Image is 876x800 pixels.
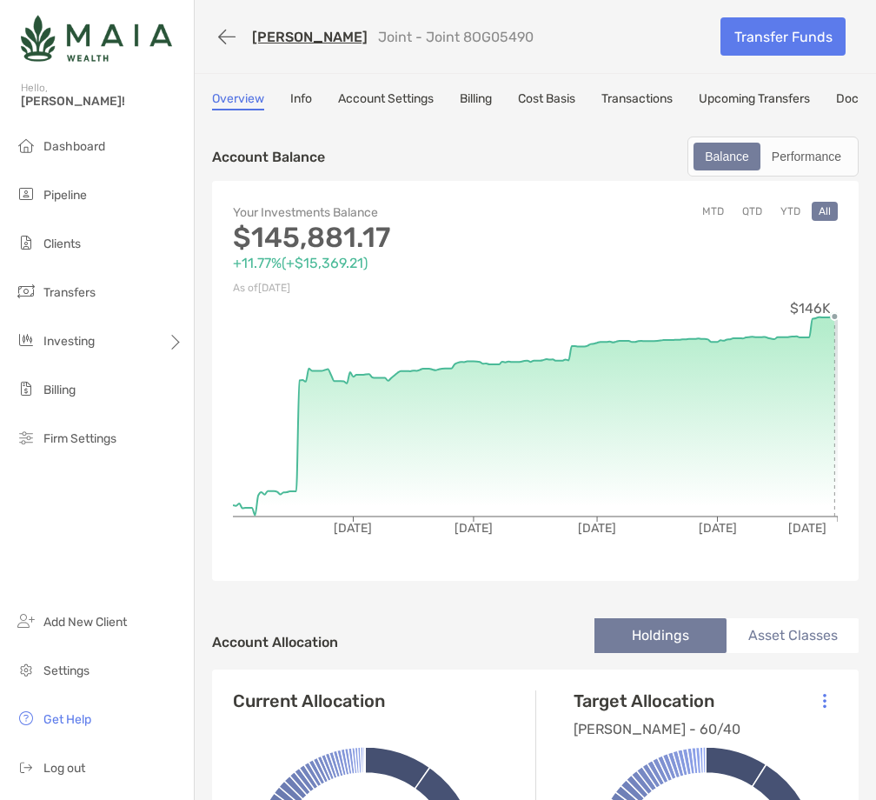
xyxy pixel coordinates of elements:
[790,300,831,317] tspan: $146K
[594,618,727,653] li: Holdings
[43,334,95,349] span: Investing
[16,232,36,253] img: clients icon
[460,91,492,110] a: Billing
[212,634,338,650] h4: Account Allocation
[773,202,807,221] button: YTD
[43,615,127,630] span: Add New Client
[687,137,859,177] div: segmented control
[518,91,575,110] a: Cost Basis
[252,29,368,45] a: [PERSON_NAME]
[233,277,535,299] p: As of [DATE]
[720,17,846,56] a: Transfer Funds
[43,712,91,727] span: Get Help
[233,227,535,249] p: $145,881.17
[699,91,810,110] a: Upcoming Transfers
[455,521,493,536] tspan: [DATE]
[16,135,36,156] img: dashboard icon
[812,202,838,221] button: All
[727,618,859,653] li: Asset Classes
[695,202,731,221] button: MTD
[16,281,36,302] img: transfers icon
[43,285,96,300] span: Transfers
[578,521,616,536] tspan: [DATE]
[212,146,325,168] p: Account Balance
[695,144,759,169] div: Balance
[212,91,264,110] a: Overview
[233,202,535,223] p: Your Investments Balance
[378,29,534,45] p: Joint - Joint 8OG05490
[21,94,183,109] span: [PERSON_NAME]!
[699,521,737,536] tspan: [DATE]
[574,690,740,711] h4: Target Allocation
[43,139,105,154] span: Dashboard
[762,144,851,169] div: Performance
[43,237,81,251] span: Clients
[21,7,172,70] img: Zoe Logo
[43,383,76,397] span: Billing
[16,610,36,631] img: add_new_client icon
[43,188,87,203] span: Pipeline
[16,708,36,729] img: get-help icon
[16,183,36,204] img: pipeline icon
[16,427,36,448] img: firm-settings icon
[43,431,116,446] span: Firm Settings
[334,521,372,536] tspan: [DATE]
[43,761,85,776] span: Log out
[788,521,826,536] tspan: [DATE]
[43,663,90,678] span: Settings
[16,330,36,350] img: investing icon
[735,202,769,221] button: QTD
[601,91,673,110] a: Transactions
[823,693,826,709] img: Icon List Menu
[16,659,36,680] img: settings icon
[16,757,36,777] img: logout icon
[16,378,36,399] img: billing icon
[338,91,434,110] a: Account Settings
[233,252,535,274] p: +11.77% ( +$15,369.21 )
[574,718,740,740] p: [PERSON_NAME] - 60/40
[233,690,385,711] h4: Current Allocation
[290,91,312,110] a: Info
